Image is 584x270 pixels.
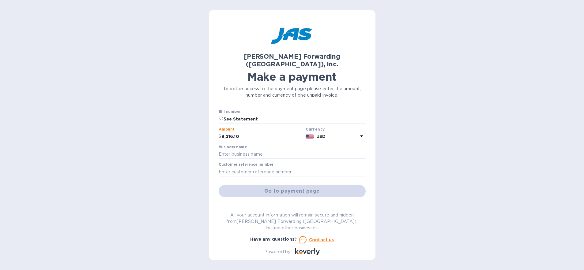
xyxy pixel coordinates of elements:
[309,237,334,242] u: Contact us
[250,237,297,242] b: Have any questions?
[219,86,366,98] p: To obtain access to the payment page please enter the amount, number and currency of one unpaid i...
[219,116,224,122] p: №
[306,127,325,131] b: Currency
[219,110,241,114] label: Bill number
[224,114,366,124] input: Enter bill number
[219,133,221,140] p: $
[244,53,340,68] b: [PERSON_NAME] Forwarding ([GEOGRAPHIC_DATA]), Inc.
[219,150,366,159] input: Enter business name
[316,134,326,139] b: USD
[219,70,366,83] h1: Make a payment
[221,132,303,141] input: 0.00
[219,212,366,231] p: All your account information will remain secure and hidden from [PERSON_NAME] Forwarding ([GEOGRA...
[306,135,314,139] img: USD
[219,163,273,167] label: Customer reference number
[264,249,290,255] p: Powered by
[219,128,234,131] label: Amount
[219,145,247,149] label: Business name
[219,167,366,176] input: Enter customer reference number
